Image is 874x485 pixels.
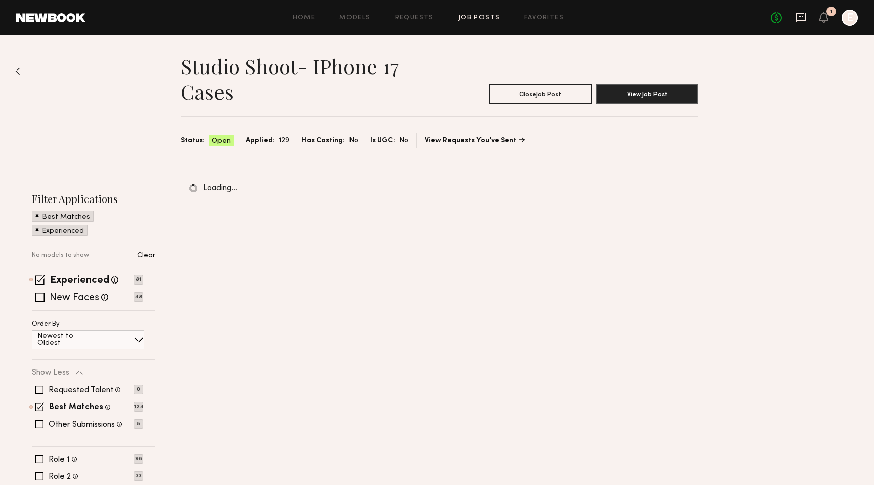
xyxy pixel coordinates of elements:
[134,471,143,481] p: 33
[42,214,90,221] p: Best Matches
[339,15,370,21] a: Models
[37,333,98,347] p: Newest to Oldest
[134,385,143,394] p: 0
[203,184,237,193] span: Loading…
[349,135,358,146] span: No
[489,84,592,104] button: CloseJob Post
[293,15,316,21] a: Home
[49,386,113,394] label: Requested Talent
[32,321,60,328] p: Order By
[524,15,564,21] a: Favorites
[134,402,143,412] p: 124
[50,293,99,303] label: New Faces
[212,136,231,146] span: Open
[32,252,89,259] p: No models to show
[32,369,69,377] p: Show Less
[134,419,143,429] p: 5
[49,421,115,429] label: Other Submissions
[458,15,500,21] a: Job Posts
[279,135,289,146] span: 129
[50,276,109,286] label: Experienced
[134,275,143,285] p: 81
[137,252,155,259] p: Clear
[830,9,833,15] div: 1
[395,15,434,21] a: Requests
[49,456,70,464] label: Role 1
[134,454,143,464] p: 96
[842,10,858,26] a: E
[49,403,103,412] label: Best Matches
[134,292,143,302] p: 48
[246,135,275,146] span: Applied:
[181,54,440,104] h1: Studio Shoot- iPhone 17 cases
[181,135,205,146] span: Status:
[301,135,345,146] span: Has Casting:
[49,473,71,481] label: Role 2
[42,228,84,235] p: Experienced
[425,137,525,144] a: View Requests You’ve Sent
[399,135,408,146] span: No
[596,84,698,104] button: View Job Post
[370,135,395,146] span: Is UGC:
[32,192,155,206] h2: Filter Applications
[15,67,20,75] img: Back to previous page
